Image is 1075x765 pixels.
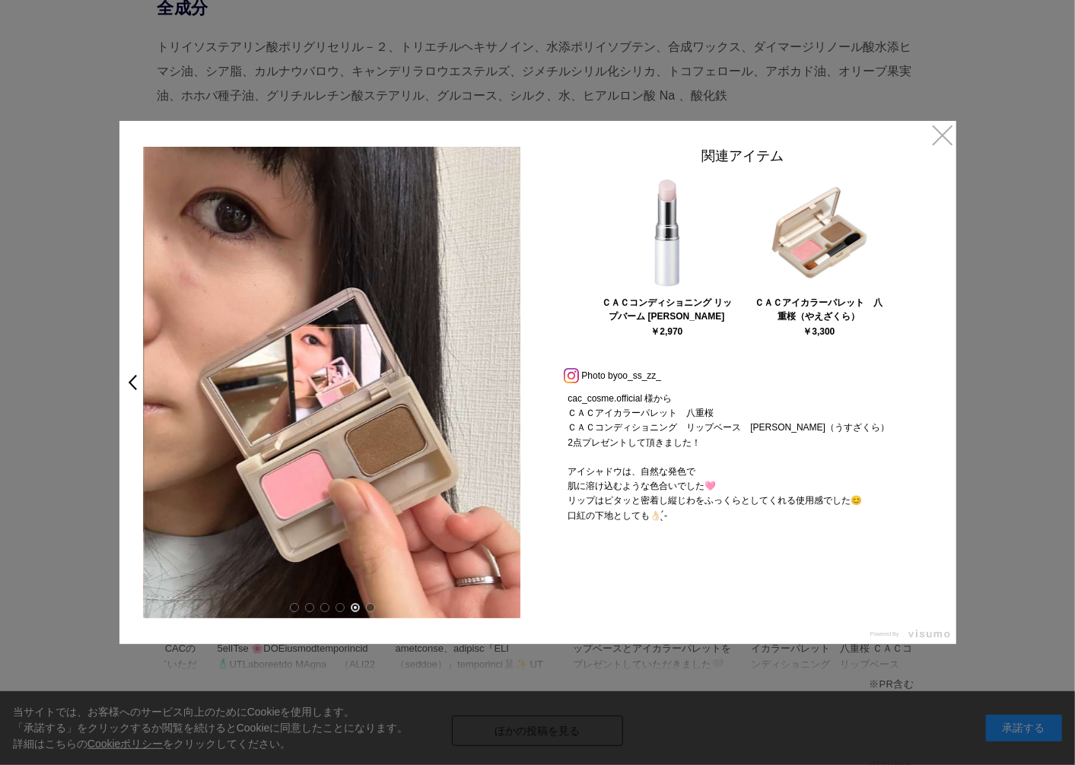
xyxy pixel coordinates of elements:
[553,392,933,524] p: cac_cosme.official 様から ＣＡＣアイカラーパレット 八重桜 ＣＡＣコンディショニング リップベース [PERSON_NAME]（うすざくら） 2点プレゼントして頂きました！ ...
[618,370,661,381] a: oo_ss_zz_
[762,176,876,290] img: 060293.jpg
[118,369,139,396] a: <
[650,327,682,336] div: ￥2,970
[600,296,733,323] div: ＣＡＣコンディショニング リップバーム [PERSON_NAME]（[PERSON_NAME]）
[553,147,933,172] div: 関連アイテム
[803,327,835,336] div: ￥3,300
[752,296,886,323] div: ＣＡＣアイカラーパレット 八重桜（やえざくら）
[929,121,956,148] a: ×
[582,367,618,385] span: Photo by
[610,176,724,290] img: 060322.jpg
[144,147,521,618] img: e9041b0f-1f3a-4502-b2f6-91291ace90aa-large.jpg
